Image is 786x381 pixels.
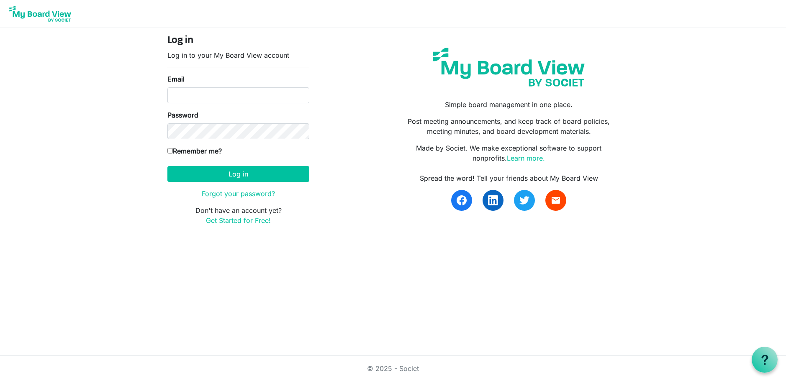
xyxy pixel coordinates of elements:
label: Password [167,110,198,120]
a: Forgot your password? [202,189,275,198]
h4: Log in [167,35,309,47]
input: Remember me? [167,148,173,153]
p: Post meeting announcements, and keep track of board policies, meeting minutes, and board developm... [399,116,619,136]
a: © 2025 - Societ [367,364,419,373]
p: Made by Societ. We make exceptional software to support nonprofits. [399,143,619,163]
img: linkedin.svg [488,195,498,205]
a: Get Started for Free! [206,216,271,225]
p: Don't have an account yet? [167,205,309,225]
div: Spread the word! Tell your friends about My Board View [399,173,619,183]
p: Log in to your My Board View account [167,50,309,60]
a: email [545,190,566,211]
a: Learn more. [507,154,545,162]
img: facebook.svg [457,195,467,205]
p: Simple board management in one place. [399,100,619,110]
label: Remember me? [167,146,222,156]
button: Log in [167,166,309,182]
label: Email [167,74,185,84]
img: twitter.svg [519,195,529,205]
img: my-board-view-societ.svg [426,41,591,93]
span: email [551,195,561,205]
img: My Board View Logo [7,3,74,24]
